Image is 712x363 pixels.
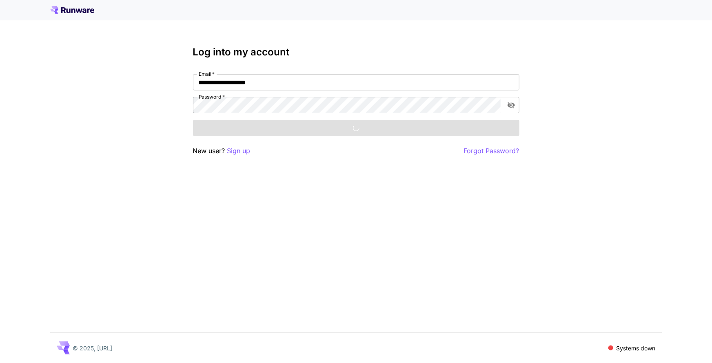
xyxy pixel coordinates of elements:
label: Email [199,70,215,77]
button: Forgot Password? [464,146,519,156]
label: Password [199,93,225,100]
p: © 2025, [URL] [73,344,113,352]
p: Systems down [617,344,656,352]
p: New user? [193,146,251,156]
h3: Log into my account [193,46,519,58]
button: toggle password visibility [504,98,519,112]
button: Sign up [227,146,251,156]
